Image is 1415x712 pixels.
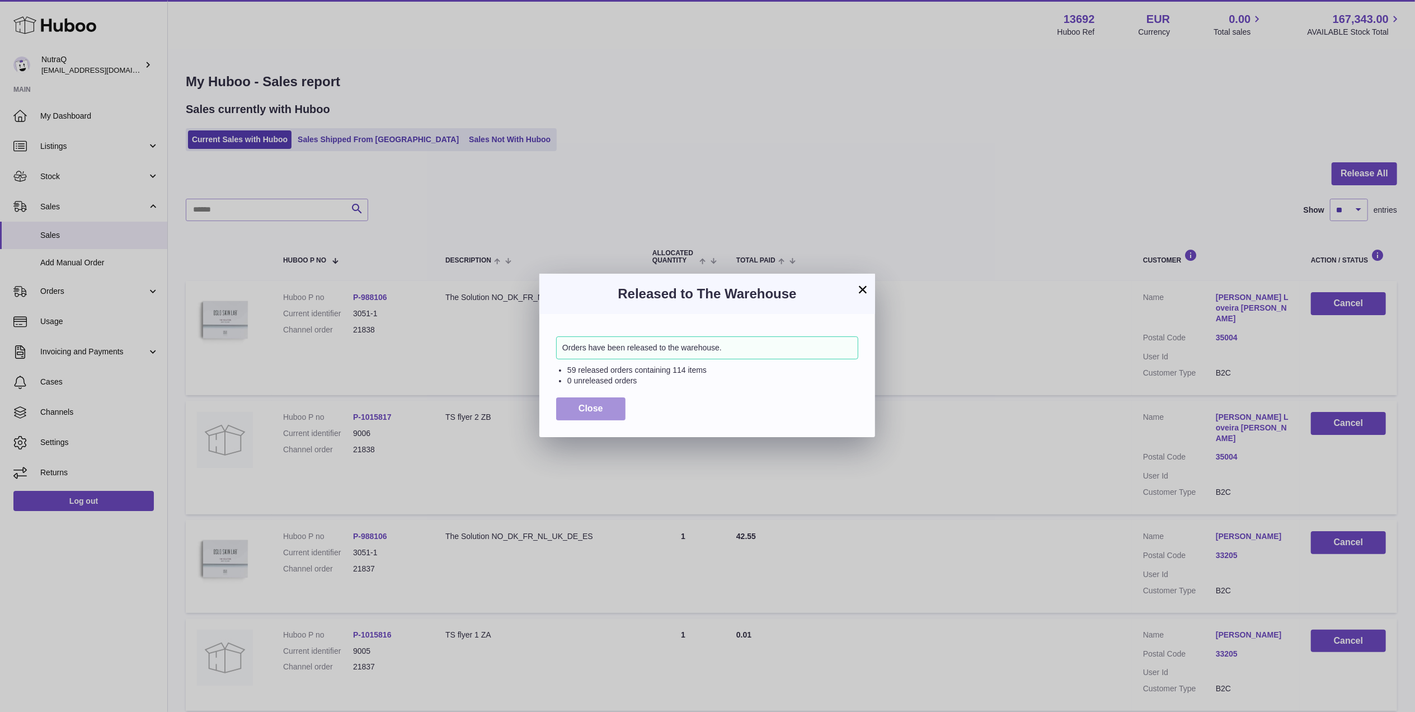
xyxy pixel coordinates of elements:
button: Close [556,397,626,420]
button: × [856,283,869,296]
li: 0 unreleased orders [567,376,858,386]
h3: Released to The Warehouse [556,285,858,303]
div: Orders have been released to the warehouse. [556,336,858,359]
span: Close [579,404,603,413]
li: 59 released orders containing 114 items [567,365,858,376]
